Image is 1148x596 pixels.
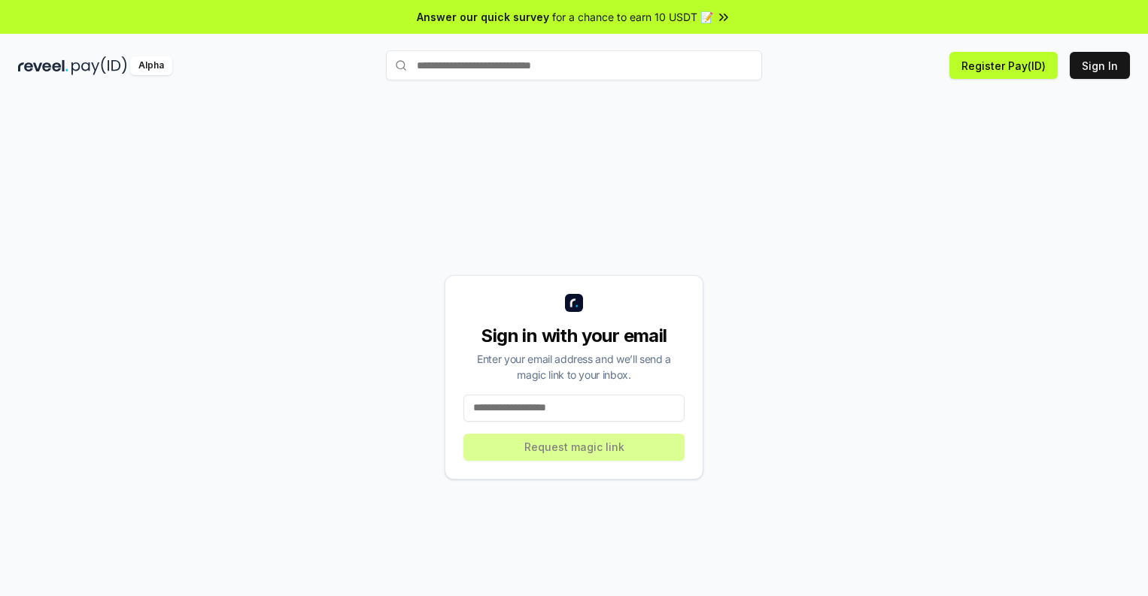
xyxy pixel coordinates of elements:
button: Register Pay(ID) [949,52,1058,79]
span: Answer our quick survey [417,9,549,25]
img: reveel_dark [18,56,68,75]
div: Alpha [130,56,172,75]
div: Sign in with your email [463,324,685,348]
img: pay_id [71,56,127,75]
img: logo_small [565,294,583,312]
div: Enter your email address and we’ll send a magic link to your inbox. [463,351,685,383]
button: Sign In [1070,52,1130,79]
span: for a chance to earn 10 USDT 📝 [552,9,713,25]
